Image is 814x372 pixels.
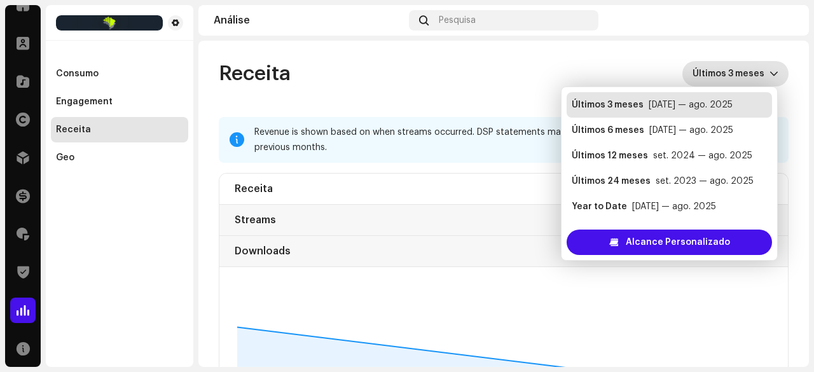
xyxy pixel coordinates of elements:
span: Últimos 3 meses [693,61,769,86]
div: [DATE] — ago. 2025 [632,200,716,213]
div: Year to Date [572,200,627,213]
div: Receita [56,125,91,135]
span: Receita [219,61,291,86]
li: Year to Date [567,194,772,219]
div: Análise [214,15,404,25]
div: [DATE] — ago. 2025 [649,124,733,137]
re-m-nav-item: Consumo [51,61,188,86]
img: 7b092bcd-1f7b-44aa-9736-f4bc5021b2f1 [773,10,794,31]
div: Últimos 6 meses [572,124,644,137]
re-m-nav-item: Engagement [51,89,188,114]
div: Últimos 24 meses [572,175,651,188]
span: Alcance Personalizado [626,230,730,255]
div: Receita [235,179,273,199]
li: Últimos 3 meses [567,92,772,118]
li: Previous Calendar Year [567,219,772,245]
li: Últimos 6 meses [567,118,772,143]
div: [DATE] — ago. 2025 [649,99,733,111]
ul: Option List [562,87,777,250]
li: Últimos 12 meses [567,143,772,169]
div: Geo [56,153,74,163]
div: Downloads [235,241,291,261]
re-m-nav-item: Receita [51,117,188,142]
div: Engagement [56,97,113,107]
div: Últimos 3 meses [572,99,644,111]
div: dropdown trigger [769,61,778,86]
div: Últimos 12 meses [572,149,648,162]
img: 8e39a92f-6217-4997-acbe-e0aa9e7f9449 [56,15,163,31]
li: Últimos 24 meses [567,169,772,194]
div: Streams [235,210,276,230]
div: set. 2024 — ago. 2025 [653,149,752,162]
span: Pesquisa [439,15,476,25]
div: Revenue is shown based on when streams occurred. DSP statements may differ because they include s... [254,125,778,155]
div: Consumo [56,69,99,79]
div: set. 2023 — ago. 2025 [656,175,754,188]
re-m-nav-item: Geo [51,145,188,170]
